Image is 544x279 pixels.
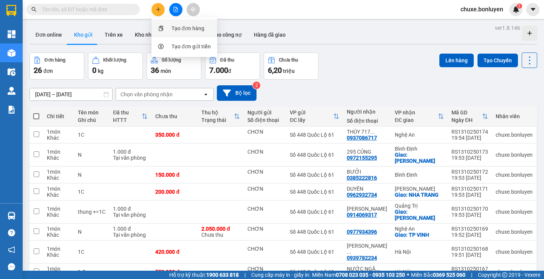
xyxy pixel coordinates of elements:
button: Bộ lọc [217,85,257,101]
span: Hỗ trợ kỹ thuật: [169,271,239,279]
div: 1C [78,189,105,195]
div: Tạo kho hàng mới [522,26,537,41]
div: 1 món [47,206,70,212]
button: Chưa thu6,20 triệu [264,52,318,80]
div: Khác [47,252,70,258]
div: CHƠN [247,169,282,175]
span: plus [156,7,161,12]
span: caret-down [530,6,536,13]
div: Khác [47,155,70,161]
div: HUYỀN PHÚ THỌ [347,243,387,255]
span: dollar-circle [158,44,164,49]
div: N [78,152,105,158]
div: CHƠN [247,266,282,272]
div: chuxe.bonluyen [496,209,533,215]
div: 0385222816 [347,175,377,181]
span: question-circle [8,229,15,236]
div: Số điện thoại [347,118,387,124]
strong: 0708 023 035 - 0935 103 250 [336,272,405,278]
div: thung +=1C [78,209,105,215]
div: Người nhận [347,109,387,115]
div: Khác [47,212,70,218]
sup: 1 [517,3,522,9]
div: Khác [47,192,70,198]
div: Giao: TP VINH [395,232,444,238]
div: Tại văn phòng [113,155,148,161]
div: ver 1.8.146 [495,24,520,32]
span: aim [190,7,196,12]
button: Kho gửi [68,26,99,44]
div: HTTT [113,117,142,123]
div: 0972155295 [347,155,377,161]
span: snippets [158,26,164,31]
img: warehouse-icon [8,68,15,76]
span: message [8,263,15,270]
img: warehouse-icon [8,87,15,95]
span: Cung cấp máy in - giấy in: [251,271,310,279]
div: 1 món [47,129,70,135]
div: 1.5 [78,269,105,275]
div: 1 món [47,186,70,192]
div: 1 món [47,226,70,232]
th: Toggle SortBy [286,106,343,126]
div: 350.000 đ [155,132,194,138]
button: Đơn online [29,26,68,44]
div: Hà Nội [395,249,444,255]
span: copyright [502,272,507,277]
img: warehouse-icon [8,212,15,220]
div: 295 CỦNG [347,149,387,155]
div: [PERSON_NAME] [395,186,444,192]
span: 7.000 [209,66,228,75]
button: Tạo Chuyến [478,54,518,67]
div: Ghi chú [78,117,105,123]
div: 0937086717 [347,135,377,141]
div: N [78,172,105,178]
div: Số 448 Quốc Lộ 61 [290,249,339,255]
img: logo-vxr [6,5,16,16]
div: 1 món [47,169,70,175]
div: 1 món [47,246,70,252]
div: Tạo đơn hàng [172,24,204,32]
img: solution-icon [8,106,15,114]
button: Khối lượng0kg [88,52,143,80]
div: Tên món [78,109,105,116]
div: RS1310250172 [451,169,488,175]
th: Toggle SortBy [448,106,492,126]
div: Đơn hàng [45,57,65,63]
div: 19:53 [DATE] [451,175,488,181]
div: DUYÊN [347,186,387,192]
div: Số 448 Quốc Lộ 61 [290,189,339,195]
div: Số 448 Quốc Lộ 61 [290,152,339,158]
div: 1 món [47,266,70,272]
div: Chưa thu [279,57,298,63]
span: đơn [43,68,53,74]
div: chuxe.bonluyen [496,249,533,255]
button: Kho công nợ [206,26,248,44]
div: 0977934396 [347,229,377,235]
span: chuxe.bonluyen [454,5,509,14]
div: Chưa thu [155,113,194,119]
button: Số lượng36món [147,52,201,80]
div: Hà Nội [395,269,444,275]
div: Khác [47,232,70,238]
span: 0 [92,66,96,75]
button: aim [187,3,200,16]
div: Người gửi [247,109,282,116]
div: Đã thu [113,109,142,116]
div: 1.000 đ [113,206,148,212]
span: 26 [34,66,42,75]
div: 420.000 đ [155,249,194,255]
div: CHƠN [247,246,282,252]
div: 1.000 đ [113,226,148,232]
div: Quảng Trị [395,203,444,209]
span: triệu [283,68,295,74]
button: caret-down [526,3,539,16]
span: ... [370,129,375,135]
div: Trạng thái [201,117,234,123]
button: Đơn hàng26đơn [29,52,84,80]
div: Số 448 Quốc Lộ 61 [290,229,339,235]
span: 6,20 [268,66,282,75]
span: file-add [173,7,178,12]
div: chuxe.bonluyen [496,229,533,235]
div: 1C [78,249,105,255]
